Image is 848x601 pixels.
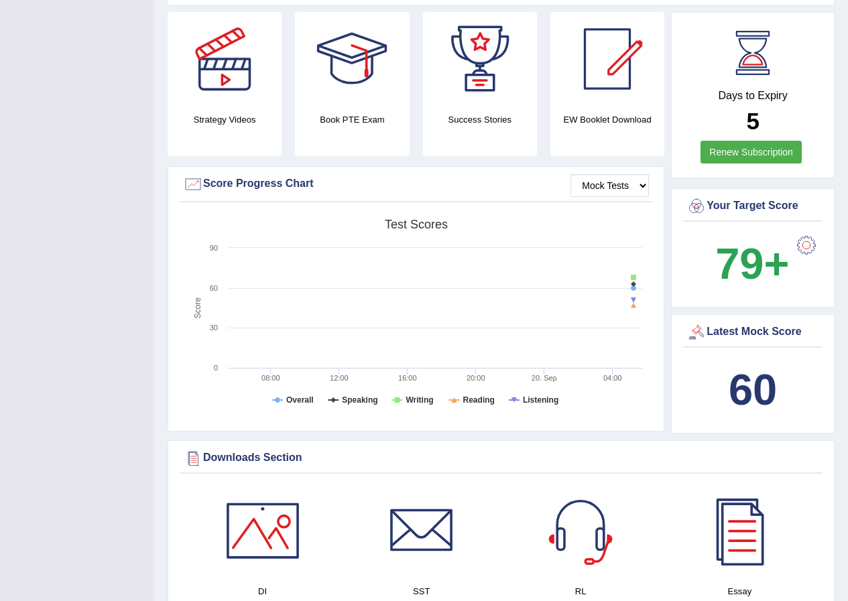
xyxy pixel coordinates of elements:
h4: DI [190,584,335,598]
text: 12:00 [330,374,349,382]
text: 20:00 [467,374,485,382]
div: Latest Mock Score [686,322,819,342]
tspan: Test scores [385,218,448,231]
h4: RL [508,584,654,598]
h4: Days to Expiry [686,90,819,102]
tspan: 20. Sep [532,374,557,382]
div: Downloads Section [183,448,819,468]
tspan: Listening [523,395,558,405]
tspan: Speaking [342,395,377,405]
tspan: Overall [286,395,314,405]
div: Score Progress Chart [183,174,649,194]
h4: EW Booklet Download [550,113,664,127]
b: 5 [746,108,759,134]
h4: Strategy Videos [168,113,282,127]
text: 30 [210,324,218,332]
b: 79+ [715,239,789,288]
div: Your Target Score [686,196,819,216]
h4: Essay [667,584,812,598]
text: 60 [210,284,218,292]
h4: SST [349,584,494,598]
text: 08:00 [261,374,280,382]
tspan: Score [193,297,202,319]
h4: Success Stories [423,113,537,127]
h4: Book PTE Exam [295,113,409,127]
text: 16:00 [398,374,417,382]
b: 60 [729,365,777,414]
text: 0 [214,364,218,372]
text: 90 [210,244,218,252]
text: 04:00 [603,374,622,382]
a: Renew Subscription [701,141,802,163]
tspan: Reading [463,395,495,405]
tspan: Writing [406,395,433,405]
